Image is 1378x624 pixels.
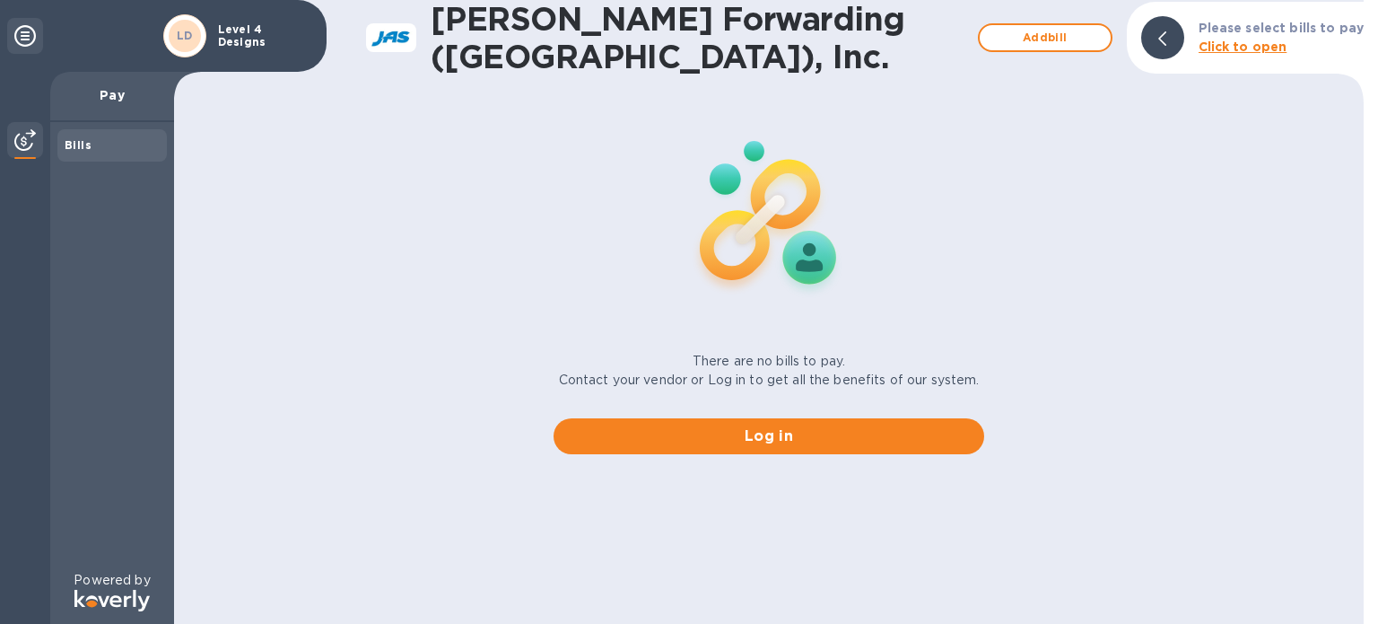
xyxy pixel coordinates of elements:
[74,590,150,611] img: Logo
[177,29,193,42] b: LD
[978,23,1112,52] button: Addbill
[65,86,160,104] p: Pay
[568,426,970,447] span: Log in
[559,352,980,390] p: There are no bills to pay. Contact your vendor or Log in to get all the benefits of our system.
[218,23,308,48] p: Level 4 Designs
[554,418,984,454] button: Log in
[1199,21,1364,35] b: Please select bills to pay
[74,571,150,590] p: Powered by
[65,138,92,152] b: Bills
[1199,40,1287,54] b: Click to open
[994,27,1096,48] span: Add bill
